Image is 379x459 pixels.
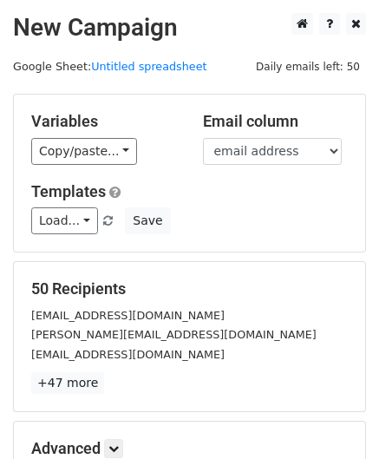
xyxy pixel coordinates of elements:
[250,60,366,73] a: Daily emails left: 50
[13,60,207,73] small: Google Sheet:
[203,112,349,131] h5: Email column
[91,60,206,73] a: Untitled spreadsheet
[13,13,366,43] h2: New Campaign
[31,138,137,165] a: Copy/paste...
[31,372,104,394] a: +47 more
[31,279,348,298] h5: 50 Recipients
[31,309,225,322] small: [EMAIL_ADDRESS][DOMAIN_NAME]
[31,182,106,200] a: Templates
[31,112,177,131] h5: Variables
[125,207,170,234] button: Save
[31,439,348,458] h5: Advanced
[31,328,317,341] small: [PERSON_NAME][EMAIL_ADDRESS][DOMAIN_NAME]
[250,57,366,76] span: Daily emails left: 50
[31,207,98,234] a: Load...
[292,376,379,459] iframe: Chat Widget
[31,348,225,361] small: [EMAIL_ADDRESS][DOMAIN_NAME]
